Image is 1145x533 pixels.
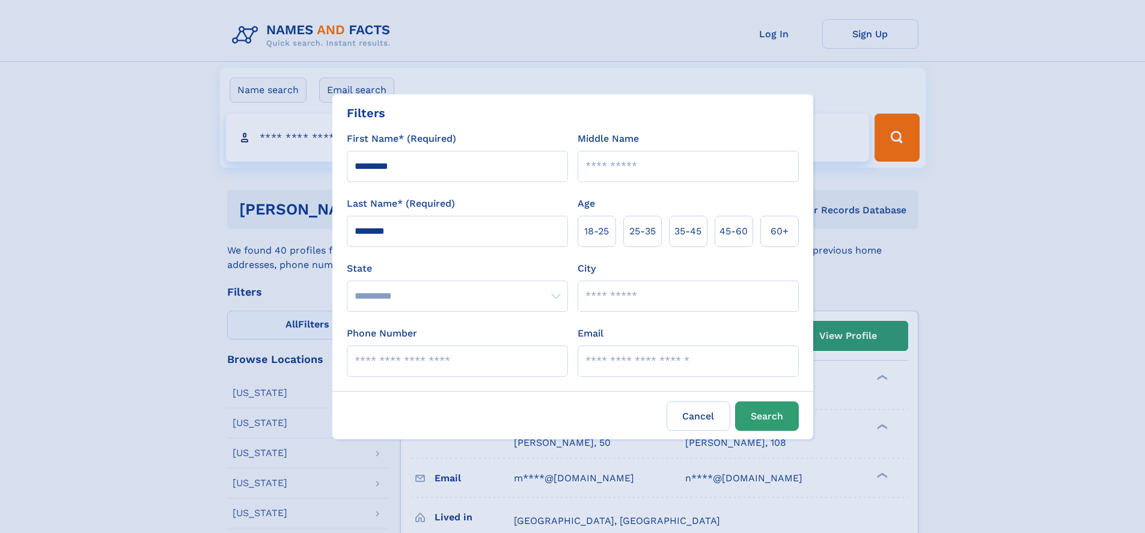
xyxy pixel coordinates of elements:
[771,224,789,239] span: 60+
[347,326,417,341] label: Phone Number
[667,401,730,431] label: Cancel
[347,104,385,122] div: Filters
[584,224,609,239] span: 18‑25
[674,224,701,239] span: 35‑45
[347,132,456,146] label: First Name* (Required)
[578,196,595,211] label: Age
[578,132,639,146] label: Middle Name
[719,224,748,239] span: 45‑60
[629,224,656,239] span: 25‑35
[578,326,603,341] label: Email
[347,261,568,276] label: State
[347,196,455,211] label: Last Name* (Required)
[735,401,799,431] button: Search
[578,261,596,276] label: City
